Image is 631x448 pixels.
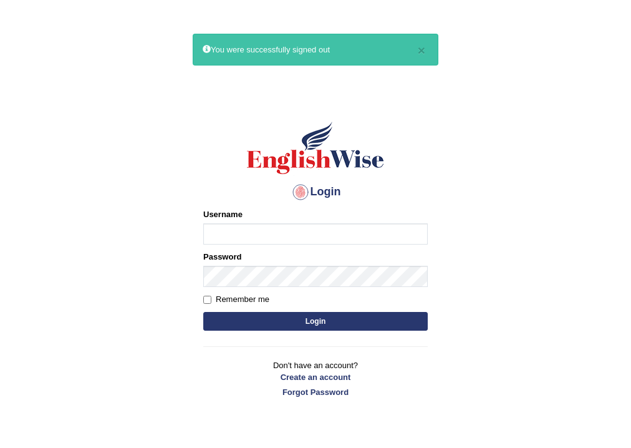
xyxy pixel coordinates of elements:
label: Remember me [203,293,269,306]
label: Password [203,251,241,263]
label: Username [203,208,243,220]
p: Don't have an account? [203,359,428,398]
button: Login [203,312,428,331]
div: You were successfully signed out [193,34,438,66]
a: Forgot Password [203,386,428,398]
h4: Login [203,182,428,202]
input: Remember me [203,296,211,304]
img: Logo of English Wise sign in for intelligent practice with AI [244,120,387,176]
button: × [418,44,425,57]
a: Create an account [203,371,428,383]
